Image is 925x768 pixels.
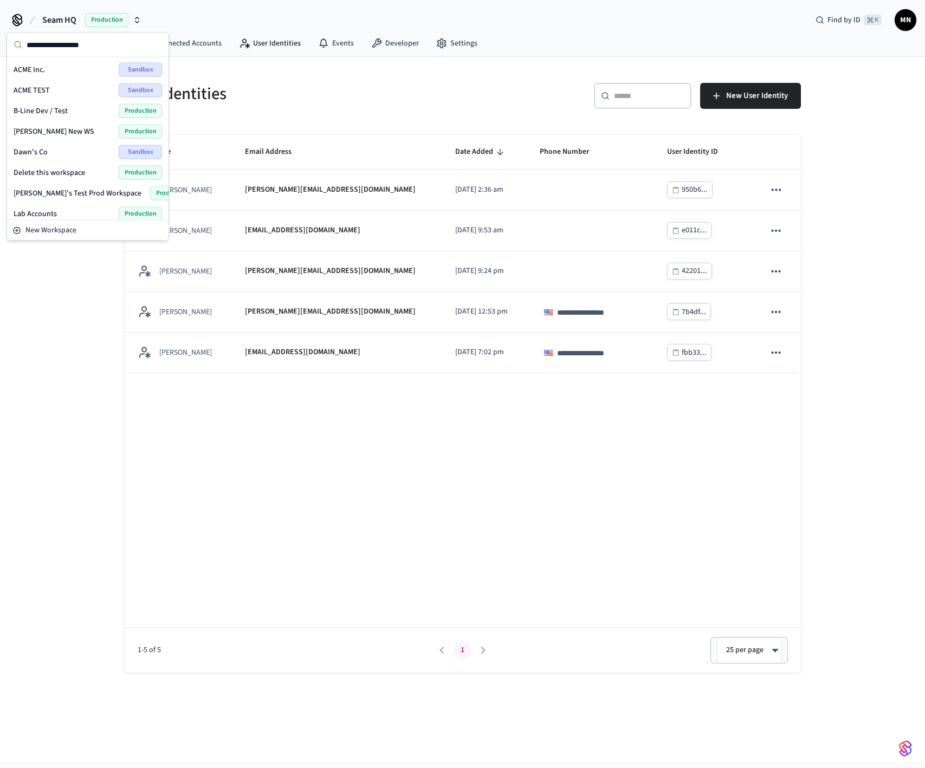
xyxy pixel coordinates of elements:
span: ⌘ K [864,15,882,25]
button: page 1 [454,642,471,659]
div: e011c... [682,224,707,237]
span: Sandbox [119,145,162,159]
h5: User Identities [125,83,456,105]
span: New User Identity [726,89,788,103]
div: Suggestions [7,57,169,220]
p: [PERSON_NAME][EMAIL_ADDRESS][DOMAIN_NAME] [245,265,416,277]
p: [PERSON_NAME][EMAIL_ADDRESS][DOMAIN_NAME] [245,184,416,196]
div: United States: + 1 [540,303,560,321]
button: MN [895,9,916,31]
span: [PERSON_NAME]'s Test Prod Workspace [14,188,141,199]
p: [DATE] 9:24 pm [455,265,513,277]
div: fbb33... [682,346,707,360]
a: User Identities [230,34,309,53]
nav: pagination navigation [432,642,494,659]
span: Phone Number [540,144,603,160]
a: Connected Accounts [132,34,230,53]
div: 42201... [682,264,707,278]
span: New Workspace [25,225,76,236]
a: Developer [363,34,428,53]
span: ACME TEST [14,85,50,96]
div: United States: + 1 [540,344,560,361]
span: Seam HQ [42,14,76,27]
span: B-Line Dev / Test [14,106,68,116]
span: Sandbox [119,83,162,97]
span: Find by ID [827,15,861,25]
span: MN [896,10,915,30]
p: [PERSON_NAME][EMAIL_ADDRESS][DOMAIN_NAME] [245,306,416,317]
div: 7b4df... [682,305,706,319]
p: [DATE] 9:53 am [455,225,513,236]
img: SeamLogoGradient.69752ec5.svg [899,740,912,757]
button: New Workspace [8,222,167,239]
span: Production [85,13,128,27]
button: 950b6... [667,181,713,198]
span: Sandbox [119,63,162,77]
span: Date Added [455,144,507,160]
p: [PERSON_NAME] [159,347,212,358]
p: [PERSON_NAME] [159,185,212,196]
p: [DATE] 2:36 am [455,184,513,196]
div: Find by ID⌘ K [807,10,890,30]
span: [PERSON_NAME] New WS [14,126,94,137]
button: 42201... [667,263,712,279]
p: [DATE] 7:02 pm [455,347,513,358]
span: Production [119,104,162,118]
span: 1-5 of 5 [138,645,432,656]
button: 7b4df... [667,303,711,320]
span: Dawn's Co [14,147,48,158]
p: [EMAIL_ADDRESS][DOMAIN_NAME] [245,347,360,358]
span: User Identity ID [667,144,732,160]
div: 950b6... [682,183,708,197]
p: [EMAIL_ADDRESS][DOMAIN_NAME] [245,225,360,236]
span: Email Address [245,144,306,160]
span: Delete this workspace [14,167,85,178]
p: [PERSON_NAME] [159,307,212,317]
span: Production [119,207,162,221]
span: Production [119,125,162,139]
button: New User Identity [700,83,801,109]
span: Production [119,166,162,180]
span: ACME Inc. [14,64,45,75]
p: [DATE] 12:53 pm [455,306,513,317]
p: [PERSON_NAME] [159,266,212,277]
table: sticky table [125,135,801,373]
a: Settings [428,34,486,53]
a: Events [309,34,363,53]
div: 25 per page [717,637,781,663]
span: Lab Accounts [14,209,57,219]
span: Production [150,186,193,200]
p: [PERSON_NAME] [159,225,212,236]
button: e011c... [667,222,711,239]
button: fbb33... [667,344,711,361]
